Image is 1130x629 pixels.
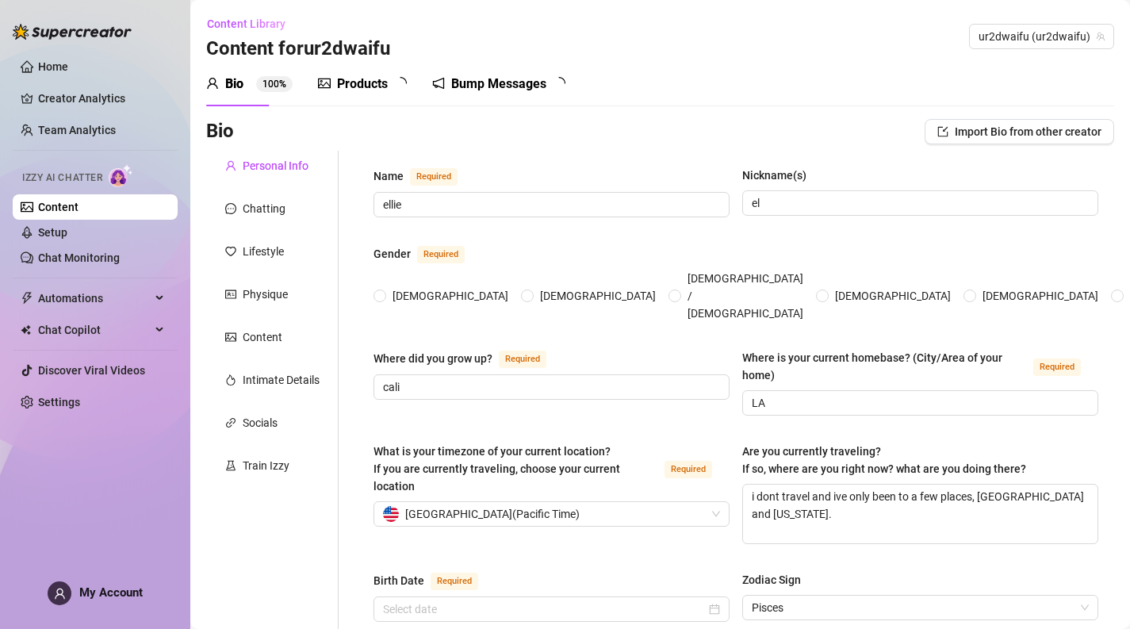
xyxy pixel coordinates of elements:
span: My Account [79,585,143,600]
div: Intimate Details [243,371,320,389]
a: Content [38,201,79,213]
span: [DEMOGRAPHIC_DATA] [829,287,957,305]
button: Import Bio from other creator [925,119,1114,144]
span: team [1096,32,1105,41]
div: Personal Info [243,157,308,175]
span: user [54,588,66,600]
span: Content Library [207,17,285,30]
input: Name [383,196,717,213]
span: [DEMOGRAPHIC_DATA] / [DEMOGRAPHIC_DATA] [681,270,810,322]
span: loading [392,75,409,92]
a: Home [38,60,68,73]
span: import [937,126,948,137]
div: Lifestyle [243,243,284,260]
span: Pisces [752,596,1089,619]
div: Gender [373,245,411,263]
span: Automations [38,286,151,311]
img: logo-BBDzfeDw.svg [13,24,132,40]
div: Zodiac Sign [742,571,801,589]
span: message [225,203,236,214]
span: idcard [225,289,236,300]
div: Content [243,328,282,346]
div: Chatting [243,200,285,217]
span: Import Bio from other creator [955,125,1101,138]
label: Where is your current homebase? (City/Area of your home) [742,349,1098,384]
sup: 100% [256,76,293,92]
div: Products [337,75,388,94]
div: Physique [243,286,288,303]
textarea: i dont travel and ive only been to a few places, [GEOGRAPHIC_DATA] and [US_STATE]. [743,485,1097,543]
div: Nickname(s) [742,167,806,184]
span: Izzy AI Chatter [22,171,102,186]
img: AI Chatter [109,164,133,187]
span: [DEMOGRAPHIC_DATA] [976,287,1105,305]
span: [DEMOGRAPHIC_DATA] [534,287,662,305]
img: Chat Copilot [21,324,31,336]
span: heart [225,246,236,257]
label: Zodiac Sign [742,571,812,589]
input: Where is your current homebase? (City/Area of your home) [752,394,1086,412]
h3: Bio [206,119,234,144]
a: Setup [38,226,67,239]
span: Required [1033,359,1081,376]
span: fire [225,374,236,385]
input: Nickname(s) [752,194,1086,212]
span: link [225,417,236,428]
span: user [225,160,236,171]
span: thunderbolt [21,292,33,305]
span: Required [499,351,546,368]
div: Bio [225,75,243,94]
input: Birth Date [383,600,706,618]
img: us [383,506,399,522]
label: Name [373,167,475,186]
span: picture [318,77,331,90]
a: Settings [38,396,80,408]
span: user [206,77,219,90]
span: experiment [225,460,236,471]
span: Required [417,246,465,263]
div: Bump Messages [451,75,546,94]
span: Chat Copilot [38,317,151,343]
span: [DEMOGRAPHIC_DATA] [386,287,515,305]
span: loading [550,75,568,92]
span: picture [225,332,236,343]
a: Discover Viral Videos [38,364,145,377]
div: Where did you grow up? [373,350,492,367]
button: Content Library [206,11,298,36]
label: Birth Date [373,571,496,590]
span: ur2dwaifu (ur2dwaifu) [979,25,1105,48]
span: Required [431,573,478,590]
span: Are you currently traveling? If so, where are you right now? what are you doing there? [742,445,1026,475]
h3: Content for ur2dwaifu [206,36,390,62]
div: Where is your current homebase? (City/Area of your home) [742,349,1027,384]
div: Birth Date [373,572,424,589]
label: Where did you grow up? [373,349,564,368]
label: Nickname(s) [742,167,818,184]
span: notification [432,77,445,90]
span: Required [410,168,458,186]
span: What is your timezone of your current location? If you are currently traveling, choose your curre... [373,445,620,493]
a: Creator Analytics [38,86,165,111]
a: Chat Monitoring [38,251,120,264]
input: Where did you grow up? [383,378,717,396]
span: [GEOGRAPHIC_DATA] ( Pacific Time ) [405,502,580,526]
div: Socials [243,414,278,431]
span: Required [665,461,712,478]
div: Name [373,167,404,185]
div: Train Izzy [243,457,289,474]
label: Gender [373,244,482,263]
a: Team Analytics [38,124,116,136]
